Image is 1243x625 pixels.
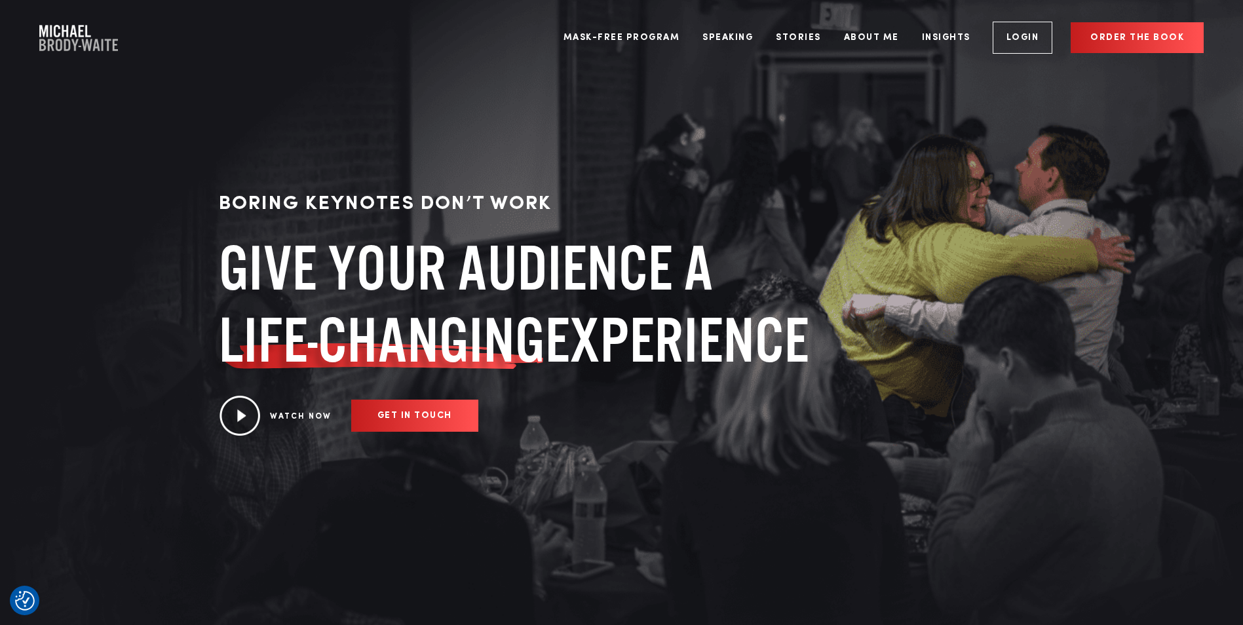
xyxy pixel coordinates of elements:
a: Stories [766,13,831,62]
a: Login [993,22,1053,54]
a: Mask-Free Program [554,13,690,62]
a: About Me [834,13,909,62]
a: WATCH NOW [270,413,332,421]
a: Speaking [693,13,763,62]
span: LIFE-CHANGING [219,304,545,376]
a: Insights [912,13,980,62]
p: BORING KEYNOTES DON’T WORK [219,189,828,219]
button: Consent Preferences [15,591,35,611]
a: Order the book [1071,22,1204,53]
h1: GIVE YOUR AUDIENCE A EXPERIENCE [219,232,828,376]
a: Company Logo Company Logo [39,25,118,51]
img: Revisit consent button [15,591,35,611]
img: Play [219,396,260,436]
a: GET IN TOUCH [351,400,478,432]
